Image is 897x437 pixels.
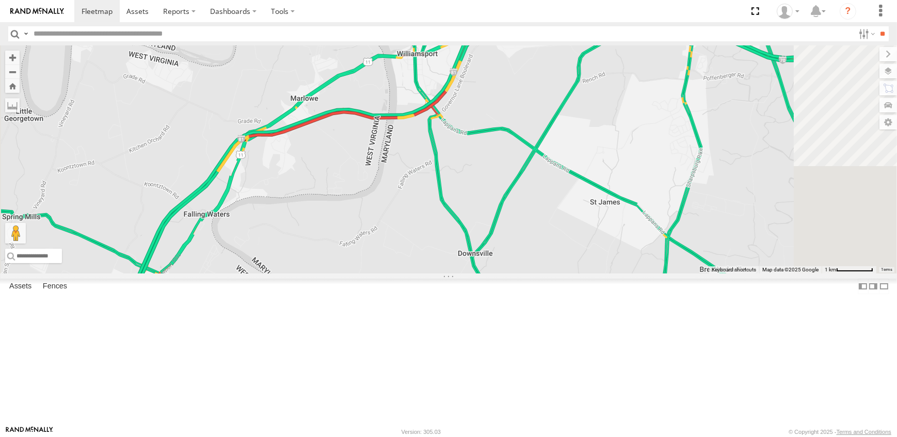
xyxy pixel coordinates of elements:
[10,8,64,15] img: rand-logo.svg
[879,115,897,130] label: Map Settings
[22,26,30,41] label: Search Query
[4,279,37,294] label: Assets
[762,267,819,272] span: Map data ©2025 Google
[825,267,836,272] span: 1 km
[822,266,876,273] button: Map Scale: 1 km per 68 pixels
[5,51,20,64] button: Zoom in
[5,64,20,79] button: Zoom out
[38,279,72,294] label: Fences
[837,429,891,435] a: Terms and Conditions
[879,279,889,294] label: Hide Summary Table
[5,223,26,244] button: Drag Pegman onto the map to open Street View
[868,279,878,294] label: Dock Summary Table to the Right
[6,427,53,437] a: Visit our Website
[712,266,756,273] button: Keyboard shortcuts
[840,3,856,20] i: ?
[882,268,892,272] a: Terms
[858,279,868,294] label: Dock Summary Table to the Left
[789,429,891,435] div: © Copyright 2025 -
[402,429,441,435] div: Version: 305.03
[773,4,803,19] div: Barbara McNamee
[5,79,20,93] button: Zoom Home
[5,98,20,112] label: Measure
[855,26,877,41] label: Search Filter Options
